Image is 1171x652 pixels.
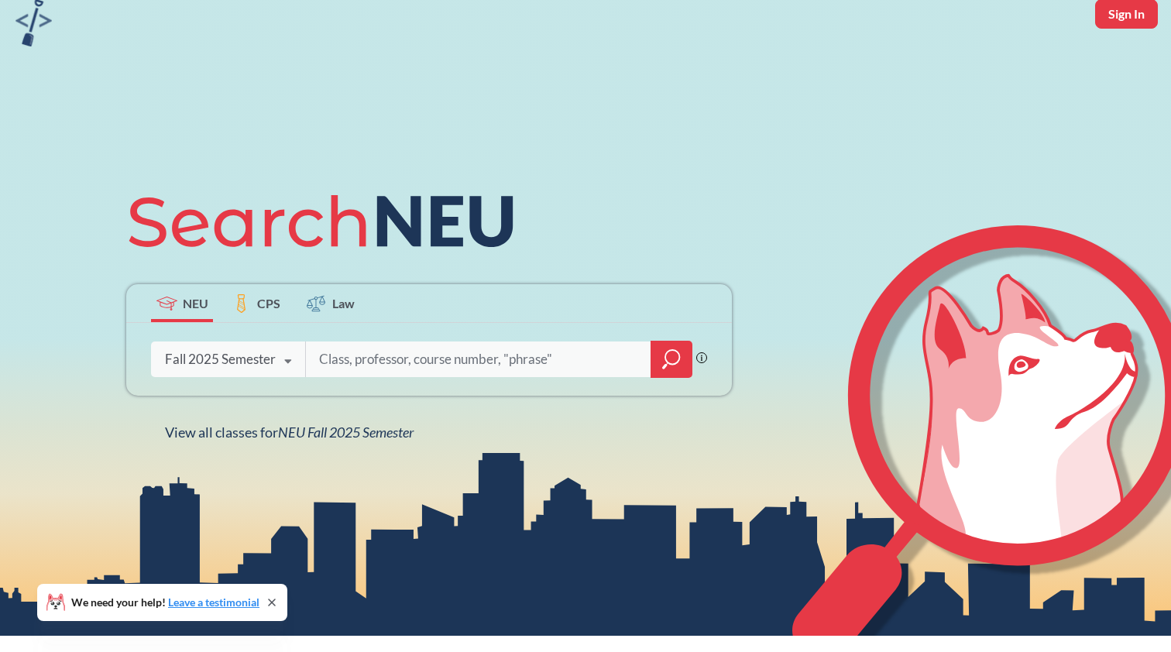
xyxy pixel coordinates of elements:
a: Leave a testimonial [168,595,259,609]
span: NEU Fall 2025 Semester [278,424,414,441]
div: Fall 2025 Semester [165,351,276,368]
span: CPS [257,294,280,312]
span: We need your help! [71,597,259,608]
span: NEU [183,294,208,312]
input: Class, professor, course number, "phrase" [318,343,640,376]
span: Law [332,294,355,312]
div: magnifying glass [651,341,692,378]
span: View all classes for [165,424,414,441]
svg: magnifying glass [662,348,681,370]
